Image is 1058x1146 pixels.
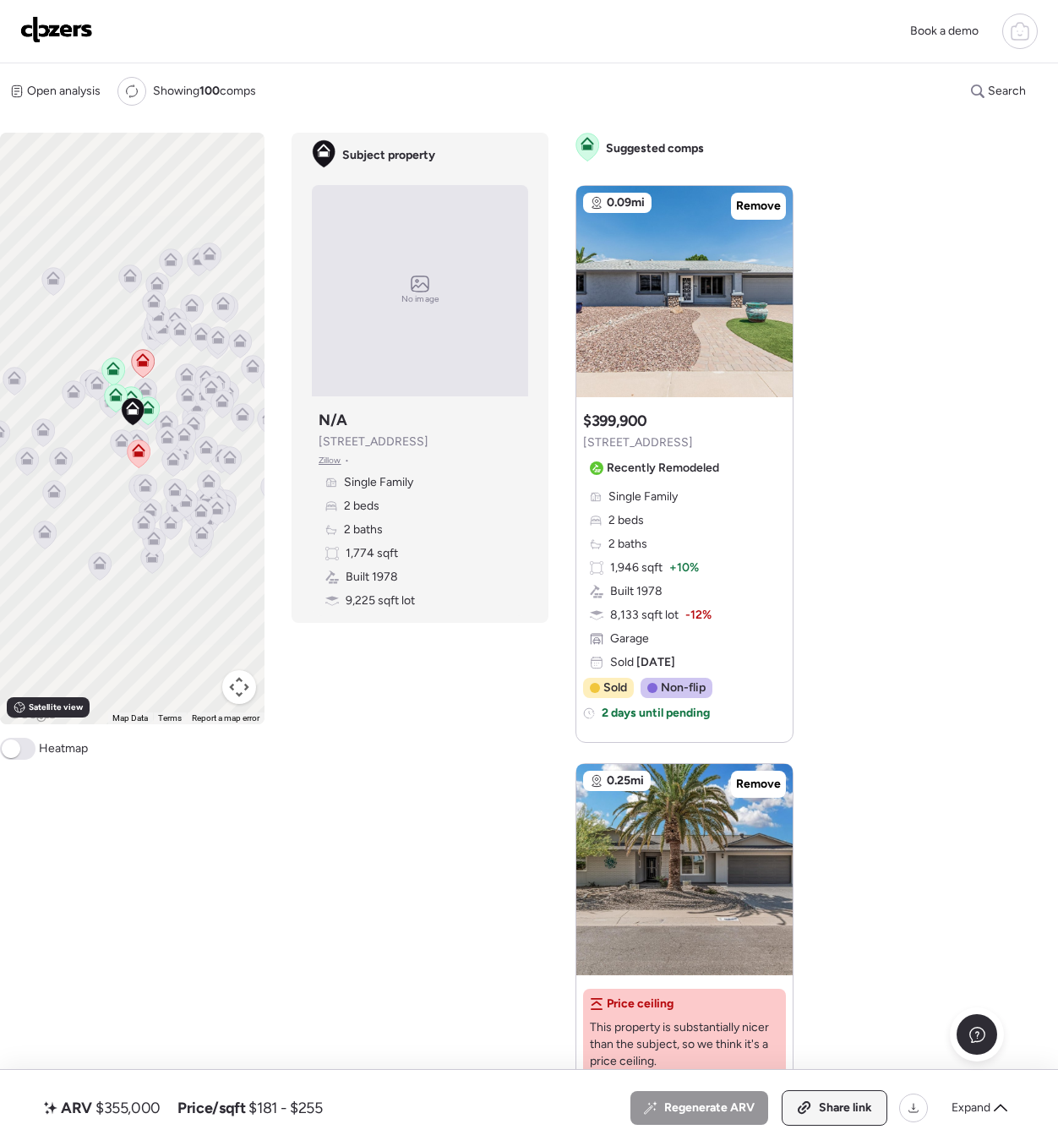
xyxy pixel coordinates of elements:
span: 8,133 sqft lot [610,607,679,624]
span: 1,946 sqft [610,559,663,576]
span: $355,000 [95,1098,161,1118]
span: Single Family [344,474,413,491]
a: Report a map error [192,713,259,723]
span: 1,774 sqft [346,545,398,562]
span: No image [401,292,439,306]
span: [STREET_ADDRESS] [583,434,693,451]
span: 2 beds [344,498,379,515]
span: Recently Remodeled [607,460,719,477]
span: Sold [610,654,675,671]
span: 2 baths [608,536,647,553]
span: Regenerate ARV [664,1100,755,1116]
span: Sold [603,679,627,696]
span: • [345,454,349,467]
span: Remove [736,776,781,793]
span: 2 baths [344,521,383,538]
span: 0.09mi [607,194,645,211]
img: Logo [20,16,93,43]
span: + 10% [669,559,699,576]
a: Terms [158,713,182,723]
span: Expand [952,1100,990,1116]
span: Garage [610,630,649,647]
h3: N/A [319,410,347,430]
span: Built 1978 [346,569,398,586]
span: [DATE] [634,655,675,669]
span: 2 days until pending [602,705,710,722]
img: Google [4,702,60,724]
span: Single Family [608,488,678,505]
span: [STREET_ADDRESS] [319,434,428,450]
button: Map Data [112,712,148,724]
span: Remove [736,198,781,215]
span: 9,225 sqft lot [346,592,415,609]
h3: $399,900 [583,411,647,431]
span: Open analysis [27,83,101,100]
span: ARV [61,1098,92,1118]
button: Map camera controls [222,670,256,704]
span: This property is substantially nicer than the subject, so we think it's a price ceiling. [590,1019,779,1070]
a: Open this area in Google Maps (opens a new window) [4,702,60,724]
span: 0.25mi [607,772,644,789]
span: Satellite view [29,701,83,714]
span: Non-flip [661,679,706,696]
span: Price ceiling [607,996,674,1012]
span: 2 beds [608,512,644,529]
span: $181 - $255 [248,1098,322,1118]
span: -12% [685,607,712,624]
span: Price/sqft [177,1098,245,1118]
span: Search [988,83,1026,100]
span: Heatmap [39,740,88,757]
span: Book a demo [910,24,979,38]
span: Built 1978 [610,583,663,600]
span: 100 [199,84,220,98]
span: Share link [819,1100,872,1116]
span: Showing comps [153,83,256,100]
span: Zillow [319,454,341,467]
span: Suggested comps [606,140,704,157]
span: Subject property [342,147,435,164]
